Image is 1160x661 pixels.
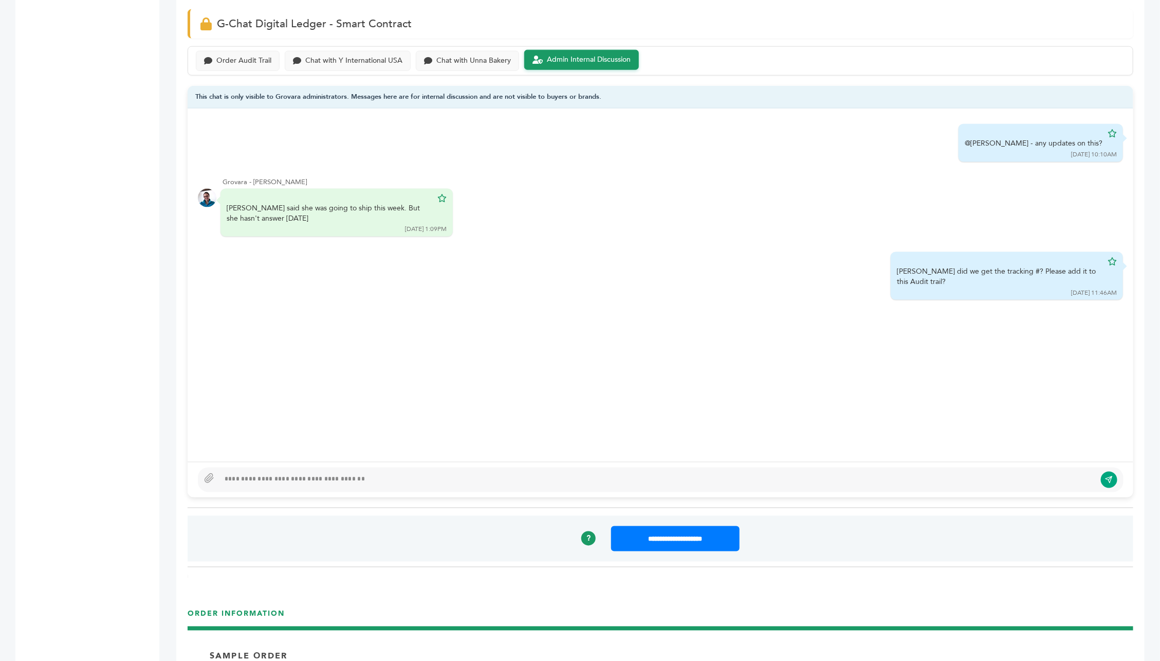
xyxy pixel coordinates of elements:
[405,225,447,234] div: [DATE] 1:09PM
[305,57,402,65] div: Chat with Y International USA
[897,266,1102,287] div: [PERSON_NAME] did we get the tracking #? Please add it to this Audit trail?
[223,177,1123,187] div: Grovara - [PERSON_NAME]
[217,16,412,31] span: G-Chat Digital Ledger - Smart Contract
[581,531,596,546] a: ?
[436,57,511,65] div: Chat with Unna Bakery
[965,138,1102,149] div: @[PERSON_NAME] - any updates on this?
[216,57,271,65] div: Order Audit Trail
[547,56,631,64] div: Admin Internal Discussion
[1071,289,1117,297] div: [DATE] 11:46AM
[227,203,432,223] div: [PERSON_NAME] said she was going to ship this week. But she hasn't answer [DATE]
[1071,150,1117,159] div: [DATE] 10:10AM
[188,609,1133,627] h3: ORDER INFORMATION
[188,86,1133,109] div: This chat is only visible to Grovara administrators. Messages here are for internal discussion an...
